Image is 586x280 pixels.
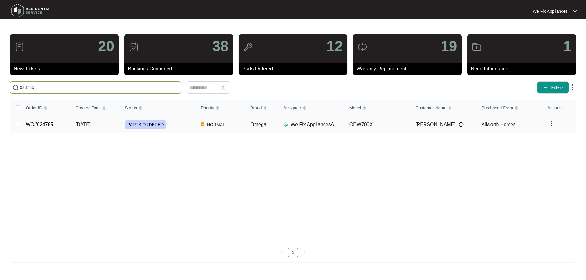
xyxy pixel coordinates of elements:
[481,105,513,111] span: Purchased From
[129,42,139,52] img: icon
[26,105,42,111] span: Order ID
[476,100,542,116] th: Purchased From
[26,122,53,127] a: WO#624785
[243,42,253,52] img: icon
[345,100,411,116] th: Model
[212,39,228,54] p: 38
[125,120,166,129] span: PARTS ORDERED
[551,84,564,91] span: Filters
[300,248,310,257] button: right
[411,100,476,116] th: Customer Name
[98,39,114,54] p: 20
[441,39,457,54] p: 19
[278,100,344,116] th: Assignee
[543,100,576,116] th: Actions
[120,100,196,116] th: Status
[242,65,347,73] p: Parts Ordered
[533,8,568,14] p: We Fix Appliances
[345,116,411,133] td: ODW700X
[14,65,119,73] p: New Tickets
[563,39,571,54] p: 1
[288,248,298,257] li: 1
[250,105,262,111] span: Brand
[128,65,233,73] p: Bookings Confirmed
[569,83,576,91] img: dropdown arrow
[327,39,343,54] p: 12
[288,248,298,257] a: 1
[548,120,555,127] img: dropdown arrow
[276,248,286,257] li: Previous Page
[481,122,515,127] span: Allworth Homes
[471,65,576,73] p: Need Information
[356,65,461,73] p: Warranty Replacement
[542,84,548,90] img: filter icon
[71,100,120,116] th: Created Date
[75,122,91,127] span: [DATE]
[415,121,456,128] span: [PERSON_NAME]
[349,105,361,111] span: Model
[21,100,71,116] th: Order ID
[291,121,334,128] p: We Fix AppliancesÂ
[279,251,283,254] span: left
[20,84,179,91] input: Search by Order Id, Assignee Name, Customer Name, Brand and Model
[300,248,310,257] li: Next Page
[245,100,278,116] th: Brand
[201,105,214,111] span: Priority
[250,122,266,127] span: Omega
[303,251,307,254] span: right
[472,42,482,52] img: icon
[283,122,288,127] img: Assigner Icon
[13,84,19,90] img: search-icon
[75,105,101,111] span: Created Date
[415,105,447,111] span: Customer Name
[276,248,286,257] button: left
[537,81,569,94] button: filter iconFilters
[204,121,228,128] span: NORMAL
[9,2,52,20] img: residentia service logo
[283,105,301,111] span: Assignee
[459,122,464,127] img: Info icon
[573,10,577,13] img: dropdown arrow
[196,100,245,116] th: Priority
[125,105,137,111] span: Status
[201,122,204,126] img: Vercel Logo
[15,42,24,52] img: icon
[357,42,367,52] img: icon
